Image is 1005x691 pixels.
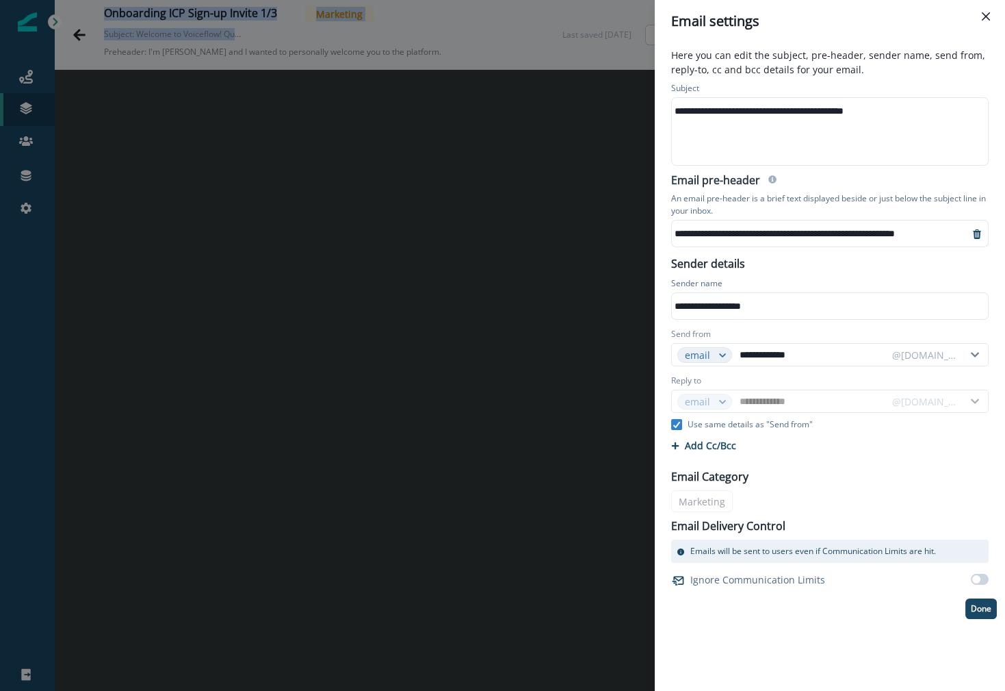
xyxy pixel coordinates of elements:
[671,518,785,534] p: Email Delivery Control
[671,174,760,190] h2: Email pre-header
[671,277,722,292] p: Sender name
[971,604,991,614] p: Done
[671,82,699,97] p: Subject
[671,468,748,485] p: Email Category
[892,348,958,362] div: @[DOMAIN_NAME]
[663,48,997,79] p: Here you can edit the subject, pre-header, sender name, send from, reply-to, cc and bcc details f...
[690,545,936,557] p: Emails will be sent to users even if Communication Limits are hit.
[671,328,711,340] label: Send from
[671,11,989,32] div: Email settings
[663,253,753,272] p: Sender details
[685,348,712,362] div: email
[971,229,982,240] svg: remove-preheader
[690,573,825,587] p: Ignore Communication Limits
[671,375,701,387] label: Reply to
[671,190,989,220] p: An email pre-header is a brief text displayed beside or just below the subject line in your inbox.
[671,439,736,452] button: Add Cc/Bcc
[975,5,997,27] button: Close
[688,418,813,431] p: Use same details as "Send from"
[965,599,997,619] button: Done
